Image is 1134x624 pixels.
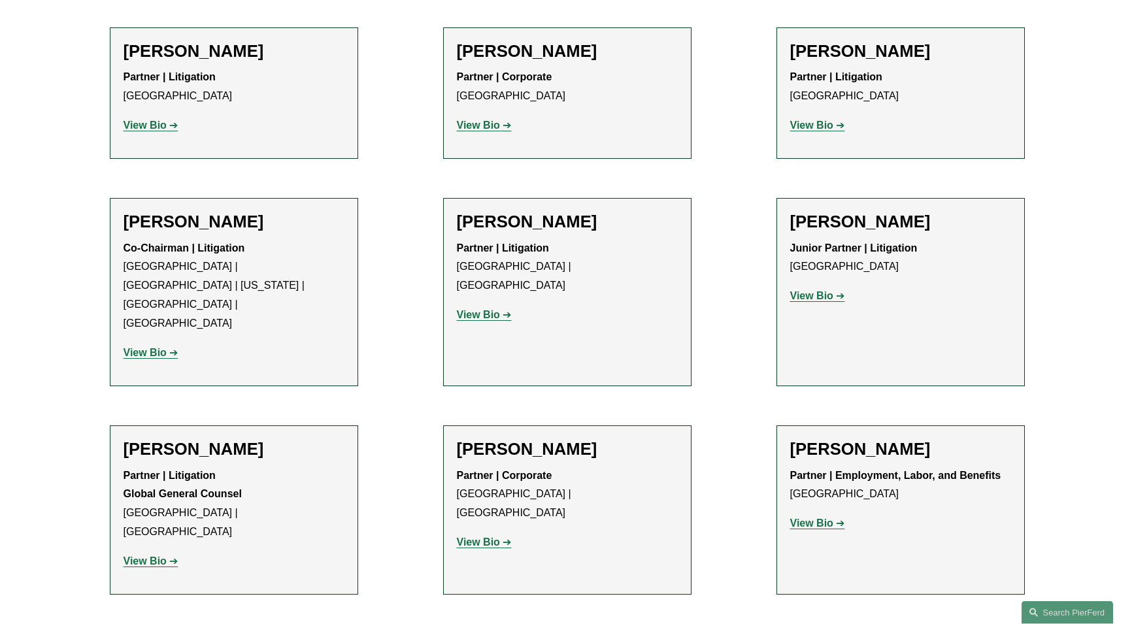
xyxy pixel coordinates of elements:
p: [GEOGRAPHIC_DATA] [790,68,1011,106]
strong: View Bio [790,517,833,529]
a: View Bio [457,120,512,131]
a: View Bio [457,536,512,548]
h2: [PERSON_NAME] [124,439,344,459]
strong: Junior Partner | Litigation [790,242,918,254]
strong: View Bio [457,309,500,320]
strong: Partner | Corporate [457,71,552,82]
a: View Bio [790,517,845,529]
strong: Co-Chairman | Litigation [124,242,245,254]
strong: Partner | Litigation Global General Counsel [124,470,242,500]
h2: [PERSON_NAME] [790,41,1011,61]
strong: View Bio [457,120,500,131]
strong: View Bio [124,347,167,358]
h2: [PERSON_NAME] [790,439,1011,459]
p: [GEOGRAPHIC_DATA] | [GEOGRAPHIC_DATA] [124,467,344,542]
a: View Bio [457,309,512,320]
strong: View Bio [457,536,500,548]
a: View Bio [790,120,845,131]
h2: [PERSON_NAME] [457,212,678,232]
p: [GEOGRAPHIC_DATA] [457,68,678,106]
a: View Bio [790,290,845,301]
a: View Bio [124,347,178,358]
strong: Partner | Litigation [124,71,216,82]
h2: [PERSON_NAME] [790,212,1011,232]
strong: View Bio [790,120,833,131]
p: [GEOGRAPHIC_DATA] [790,239,1011,277]
h2: [PERSON_NAME] [457,439,678,459]
p: [GEOGRAPHIC_DATA] | [GEOGRAPHIC_DATA] [457,467,678,523]
h2: [PERSON_NAME] [124,41,344,61]
h2: [PERSON_NAME] [124,212,344,232]
strong: Partner | Litigation [457,242,549,254]
p: [GEOGRAPHIC_DATA] | [GEOGRAPHIC_DATA] [457,239,678,295]
h2: [PERSON_NAME] [457,41,678,61]
a: View Bio [124,120,178,131]
strong: Partner | Litigation [790,71,882,82]
strong: Partner | Corporate [457,470,552,481]
a: Search this site [1022,601,1113,624]
strong: View Bio [124,120,167,131]
strong: Partner | Employment, Labor, and Benefits [790,470,1001,481]
p: [GEOGRAPHIC_DATA] [790,467,1011,504]
strong: View Bio [124,555,167,567]
a: View Bio [124,555,178,567]
p: [GEOGRAPHIC_DATA] [124,68,344,106]
strong: View Bio [790,290,833,301]
p: [GEOGRAPHIC_DATA] | [GEOGRAPHIC_DATA] | [US_STATE] | [GEOGRAPHIC_DATA] | [GEOGRAPHIC_DATA] [124,239,344,333]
